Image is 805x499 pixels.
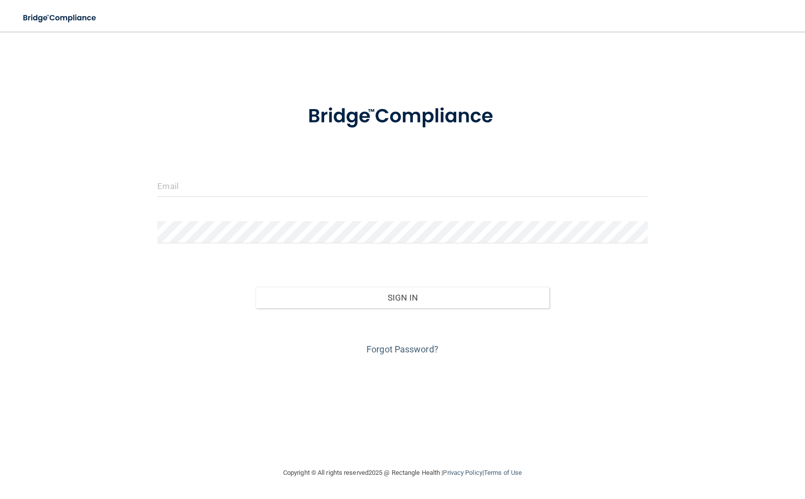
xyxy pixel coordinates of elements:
img: bridge_compliance_login_screen.278c3ca4.svg [15,8,106,28]
a: Privacy Policy [443,469,482,476]
a: Forgot Password? [366,344,439,354]
img: bridge_compliance_login_screen.278c3ca4.svg [288,91,517,142]
div: Copyright © All rights reserved 2025 @ Rectangle Health | | [222,457,583,489]
button: Sign In [256,287,549,308]
input: Email [157,175,647,197]
a: Terms of Use [484,469,522,476]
